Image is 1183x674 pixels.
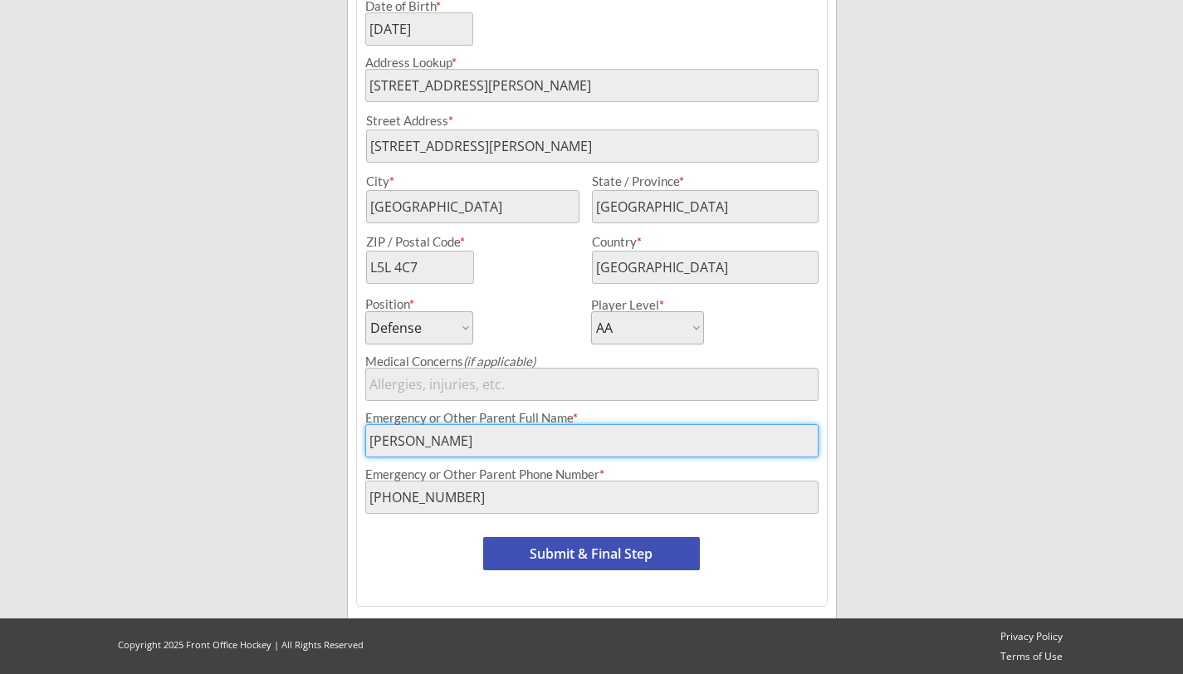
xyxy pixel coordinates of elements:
[365,56,819,69] div: Address Lookup
[365,298,451,310] div: Position
[592,236,799,248] div: Country
[366,175,577,188] div: City
[993,630,1070,644] a: Privacy Policy
[365,412,819,424] div: Emergency or Other Parent Full Name
[463,354,535,369] em: (if applicable)
[483,537,700,570] button: Submit & Final Step
[591,299,704,311] div: Player Level
[365,355,819,368] div: Medical Concerns
[365,69,819,102] input: Street, City, Province/State
[365,368,819,401] input: Allergies, injuries, etc.
[993,650,1070,664] a: Terms of Use
[592,175,799,188] div: State / Province
[102,638,379,651] div: Copyright 2025 Front Office Hockey | All Rights Reserved
[366,115,819,127] div: Street Address
[366,236,577,248] div: ZIP / Postal Code
[365,468,819,481] div: Emergency or Other Parent Phone Number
